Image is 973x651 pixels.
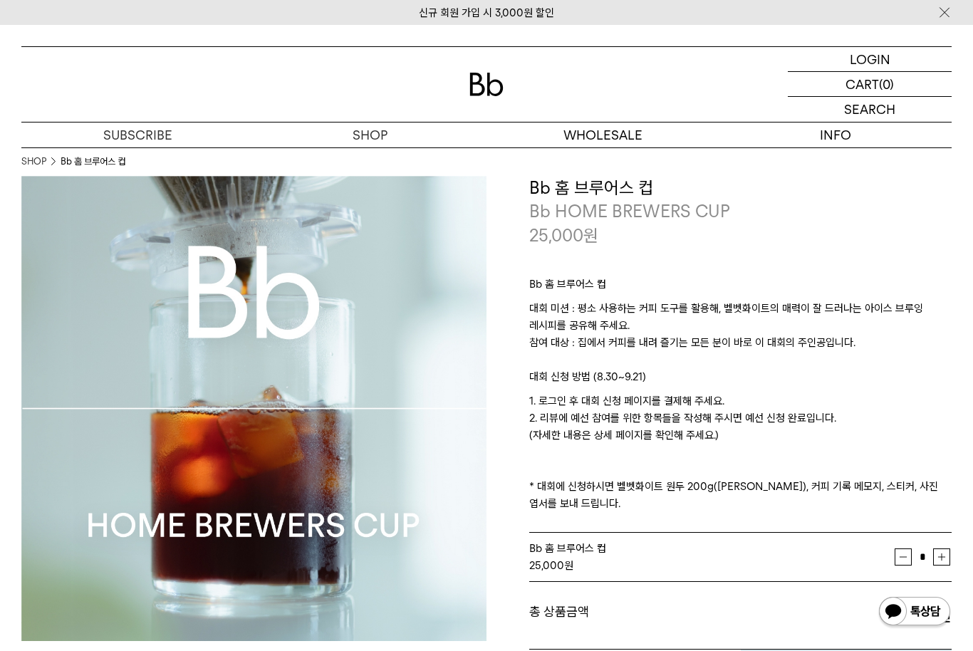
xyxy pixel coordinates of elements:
[529,300,952,368] p: 대회 미션 : 평소 사용하는 커피 도구를 활용해, 벨벳화이트의 매력이 잘 드러나는 아이스 브루잉 레시피를 공유해 주세요. 참여 대상 : 집에서 커피를 내려 즐기는 모든 분이 ...
[21,176,486,641] img: Bb 홈 브루어스 컵
[850,47,890,71] p: LOGIN
[529,392,952,512] p: 1. 로그인 후 대회 신청 페이지를 결제해 주세요. 2. 리뷰에 예선 참여를 위한 항목들을 작성해 주시면 예선 신청 완료입니다. (자세한 내용은 상세 페이지를 확인해 주세요....
[845,72,879,96] p: CART
[529,559,564,572] strong: 25,000
[21,155,46,169] a: SHOP
[61,155,125,169] li: Bb 홈 브루어스 컵
[933,548,950,566] button: 증가
[529,557,895,574] div: 원
[719,123,952,147] p: INFO
[788,72,952,97] a: CART (0)
[844,97,895,122] p: SEARCH
[529,199,952,224] p: Bb HOME BREWERS CUP
[486,123,719,147] p: WHOLESALE
[529,603,741,627] dt: 총 상품금액
[895,548,912,566] button: 감소
[788,47,952,72] a: LOGIN
[529,276,952,300] p: Bb 홈 브루어스 컵
[21,123,254,147] a: SUBSCRIBE
[254,123,487,147] a: SHOP
[419,6,554,19] a: 신규 회원 가입 시 3,000원 할인
[583,225,598,246] span: 원
[529,542,606,555] span: Bb 홈 브루어스 컵
[879,72,894,96] p: (0)
[529,368,952,392] p: 대회 신청 방법 (8.30~9.21)
[878,595,952,630] img: 카카오톡 채널 1:1 채팅 버튼
[529,224,598,248] p: 25,000
[529,176,952,200] h3: Bb 홈 브루어스 컵
[469,73,504,96] img: 로고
